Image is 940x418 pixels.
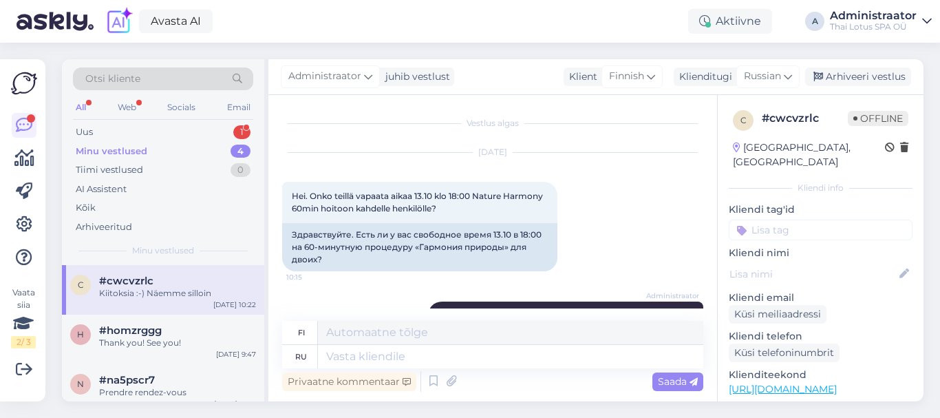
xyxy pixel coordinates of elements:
[73,98,89,116] div: All
[115,98,139,116] div: Web
[298,321,305,344] div: fi
[380,70,450,84] div: juhib vestlust
[77,379,84,389] span: n
[76,201,96,215] div: Kõik
[282,223,557,271] div: Здравствуйте. Есть ли у вас свободное время 13.10 в 18:00 на 60-минутную процедуру «Гармония прир...
[99,386,256,399] div: Prendre rendez-vous
[99,275,153,287] span: #cwcvzrlc
[729,329,912,344] p: Kliendi telefon
[11,286,36,348] div: Vaata siia
[77,329,84,339] span: h
[733,140,885,169] div: [GEOGRAPHIC_DATA], [GEOGRAPHIC_DATA]
[564,70,597,84] div: Klient
[729,267,897,282] input: Lisa nimi
[744,69,781,84] span: Russian
[78,280,84,290] span: c
[139,10,213,33] a: Avasta AI
[805,67,911,86] div: Arhiveeri vestlus
[76,220,132,234] div: Arhiveeritud
[729,344,840,362] div: Küsi telefoninumbrit
[729,202,912,217] p: Kliendi tag'id
[830,10,917,21] div: Administraator
[213,300,256,310] div: [DATE] 10:22
[646,291,699,301] span: Administraator
[740,115,747,125] span: c
[76,145,147,158] div: Minu vestlused
[214,399,256,409] div: [DATE] 23:17
[762,110,848,127] div: # cwcvzrlc
[11,70,37,96] img: Askly Logo
[231,145,250,158] div: 4
[729,182,912,194] div: Kliendi info
[216,349,256,359] div: [DATE] 9:47
[282,373,416,391] div: Privaatne kommentaar
[729,305,826,324] div: Küsi meiliaadressi
[99,287,256,300] div: Kiitoksia :-) Näemme silloin
[164,98,198,116] div: Socials
[224,98,253,116] div: Email
[729,246,912,260] p: Kliendi nimi
[286,272,338,282] span: 10:15
[830,21,917,32] div: Thai Lotus SPA OÜ
[76,125,93,139] div: Uus
[282,117,703,129] div: Vestlus algas
[805,12,824,31] div: A
[729,220,912,240] input: Lisa tag
[295,345,307,368] div: ru
[674,70,732,84] div: Klienditugi
[99,374,155,386] span: #na5pscr7
[132,244,194,257] span: Minu vestlused
[11,336,36,348] div: 2 / 3
[609,69,644,84] span: Finnish
[85,72,140,86] span: Otsi kliente
[99,337,256,349] div: Thank you! See you!
[105,7,133,36] img: explore-ai
[99,324,162,337] span: #homzrggg
[729,291,912,305] p: Kliendi email
[830,10,932,32] a: AdministraatorThai Lotus SPA OÜ
[288,69,361,84] span: Administraator
[729,383,837,395] a: [URL][DOMAIN_NAME]
[76,163,143,177] div: Tiimi vestlused
[282,146,703,158] div: [DATE]
[233,125,250,139] div: 1
[729,368,912,382] p: Klienditeekond
[231,163,250,177] div: 0
[76,182,127,196] div: AI Assistent
[658,375,698,388] span: Saada
[688,9,772,34] div: Aktiivne
[292,191,545,213] span: Hei. Onko teillä vapaata aikaa 13.10 klo 18:00 Nature Harmony 60min hoitoon kahdelle henkilölle?
[729,401,912,413] p: Vaata edasi ...
[848,111,908,126] span: Offline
